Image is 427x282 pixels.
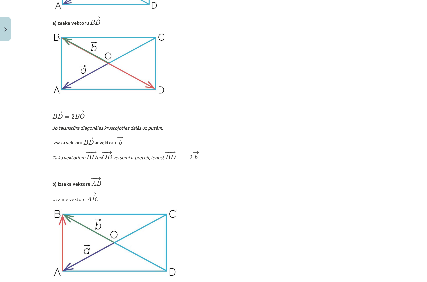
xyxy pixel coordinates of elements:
[95,20,100,25] span: D
[117,136,124,139] span: →
[56,110,63,114] span: →
[52,135,375,146] p: Izsaka vektoru ﻿ ﻿ ar vektoru ﻿ .
[52,114,57,119] span: B
[52,20,100,26] strong: а) zsaka vektoru
[74,110,79,114] span: −
[88,192,89,196] span: −
[90,20,95,25] span: B
[107,155,112,159] span: B
[83,136,88,139] span: −
[106,151,112,154] span: →
[4,27,7,32] img: icon-close-lesson-0947bae3869378f0d4975bcd49f059093ad1ed9edebbc8119c70593378902aed.svg
[86,192,91,196] span: −
[52,192,375,203] p: Uzzīmē vektoru ﻿ .
[101,151,106,154] span: −
[96,181,101,186] span: B
[52,154,200,160] em: Tā kā vektoriem ﻿ un ﻿ vērsumi ir pretēji, iegūst .
[167,151,168,154] span: −
[87,196,92,201] span: A
[91,155,97,159] span: D
[52,181,101,187] strong: b) izsaka vektoru
[54,110,55,114] span: −
[89,16,94,20] span: −
[177,157,182,159] span: =
[78,110,85,114] span: →
[169,151,176,154] span: →
[95,176,101,180] span: →
[94,16,101,20] span: →
[80,114,85,119] span: O
[184,155,189,160] span: −
[88,140,94,145] span: D
[102,155,107,160] span: O
[165,151,170,154] span: −
[92,16,93,20] span: −
[92,197,97,201] span: B
[119,140,122,145] span: b
[71,114,75,119] span: 2
[90,151,97,154] span: →
[170,155,176,159] span: D
[86,155,91,159] span: B
[189,155,193,160] span: 2
[52,110,57,114] span: −
[75,114,80,119] span: B
[76,110,77,114] span: −
[57,114,63,119] span: D
[91,176,96,180] span: −
[86,151,91,154] span: −
[165,155,170,159] span: B
[88,151,89,154] span: −
[91,181,96,186] span: A
[87,136,94,139] span: →
[90,192,97,196] span: →
[195,155,197,160] span: b
[52,125,163,131] em: Jo taisnstūra diagonāles krustojoties dalās uz pusēm.
[193,151,199,154] span: →
[83,140,88,145] span: B
[103,151,104,154] span: −
[85,136,86,139] span: −
[64,116,69,119] span: =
